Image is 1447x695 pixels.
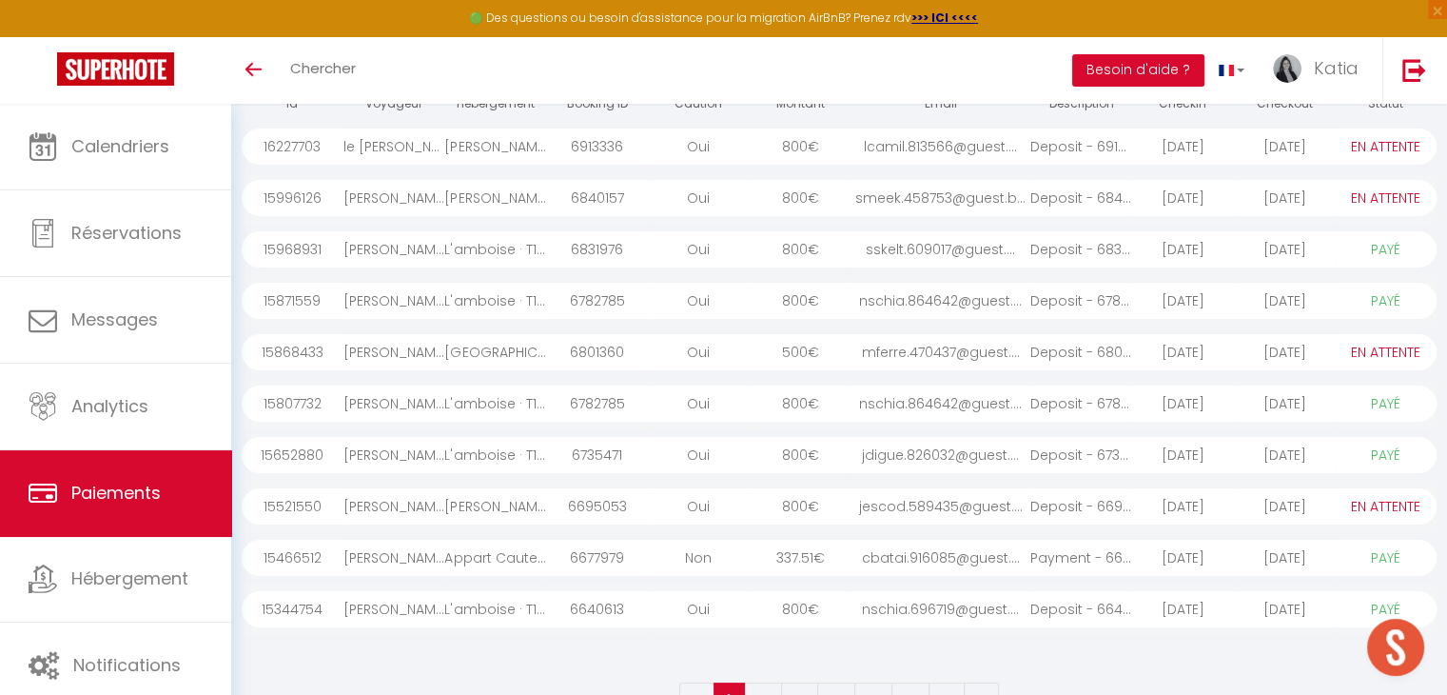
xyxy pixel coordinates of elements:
[343,88,445,121] th: Voyageur
[851,88,1030,121] th: Email
[242,540,343,576] div: 15466512
[750,88,851,121] th: Montant
[71,394,148,418] span: Analytics
[1030,540,1132,576] div: Payment - 6677979 - ...
[808,240,819,259] span: €
[851,231,1030,268] div: sskelt.609017@guest....
[1132,591,1234,627] div: [DATE]
[750,437,851,473] div: 800
[808,394,819,413] span: €
[648,386,750,422] div: Oui
[546,591,648,627] div: 6640613
[1132,437,1234,473] div: [DATE]
[546,129,648,165] div: 6913336
[1030,591,1132,627] div: Deposit - 6640613 - ...
[343,591,445,627] div: [PERSON_NAME]
[1234,591,1336,627] div: [DATE]
[1030,88,1132,121] th: Description
[1132,540,1234,576] div: [DATE]
[242,437,343,473] div: 15652880
[73,653,181,677] span: Notifications
[444,88,546,121] th: Hébergement
[750,283,851,319] div: 800
[1234,129,1336,165] div: [DATE]
[276,37,370,104] a: Chercher
[343,437,445,473] div: [PERSON_NAME]
[851,334,1030,370] div: mferre.470437@guest....
[444,129,546,165] div: [PERSON_NAME] · Cocon - [GEOGRAPHIC_DATA] - Calme - [GEOGRAPHIC_DATA] - Agréable
[1030,180,1132,216] div: Deposit - 6840157 - ...
[1132,231,1234,268] div: [DATE]
[1402,58,1426,82] img: logout
[808,497,819,516] span: €
[851,283,1030,319] div: nschia.864642@guest....
[546,231,648,268] div: 6831976
[648,88,750,121] th: Caution
[444,437,546,473] div: L'amboise · T1 bis avec parking – à 10 min à pied du centre
[1314,56,1359,80] span: Katia
[242,180,343,216] div: 15996126
[546,180,648,216] div: 6840157
[1132,180,1234,216] div: [DATE]
[1030,488,1132,525] div: Deposit - 6695053 - ...
[1132,334,1234,370] div: [DATE]
[648,334,750,370] div: Oui
[444,283,546,319] div: L'amboise · T1 bis avec parking – à 10 min à pied du centre
[851,488,1030,525] div: jescod.589435@guest....
[1234,488,1336,525] div: [DATE]
[343,129,445,165] div: le [PERSON_NAME]
[1030,334,1132,370] div: Deposit - 6801360 - ...
[750,231,851,268] div: 800
[343,180,445,216] div: [PERSON_NAME]
[444,180,546,216] div: [PERSON_NAME] · Cocon - [GEOGRAPHIC_DATA] - Calme - [GEOGRAPHIC_DATA] - Agréable
[750,591,851,627] div: 800
[242,88,343,121] th: Id
[242,488,343,525] div: 15521550
[1234,180,1336,216] div: [DATE]
[1132,129,1234,165] div: [DATE]
[444,591,546,627] div: L'amboise · T1 bis avec parking – à 10 min à pied du centre
[343,231,445,268] div: [PERSON_NAME]
[242,283,343,319] div: 15871559
[546,386,648,422] div: 6782785
[343,386,445,422] div: [PERSON_NAME]
[750,180,851,216] div: 800
[546,88,648,121] th: Booking ID
[808,600,819,619] span: €
[911,10,978,26] a: >>> ICI <<<<
[1234,88,1336,121] th: Checkout
[546,488,648,525] div: 6695053
[648,437,750,473] div: Oui
[242,231,343,268] div: 15968931
[444,231,546,268] div: L'amboise · T1 bis avec parking – à 10 min à pied du centre
[1132,283,1234,319] div: [DATE]
[750,488,851,525] div: 800
[648,283,750,319] div: Oui
[750,386,851,422] div: 800
[343,488,445,525] div: [PERSON_NAME]
[444,488,546,525] div: [PERSON_NAME] · Cocon - [GEOGRAPHIC_DATA] - Calme - [GEOGRAPHIC_DATA] - Agréable
[290,58,356,78] span: Chercher
[808,446,819,465] span: €
[1030,283,1132,319] div: Deposit - 6782785 - ...
[1234,283,1336,319] div: [DATE]
[851,540,1030,576] div: cbatai.916085@guest....
[1259,37,1382,104] a: ... Katia
[750,334,851,370] div: 500
[1234,334,1336,370] div: [DATE]
[648,231,750,268] div: Oui
[343,334,445,370] div: [PERSON_NAME]
[1030,129,1132,165] div: Deposit - 6913336 - ...
[1030,231,1132,268] div: Deposit - 6831976 - ...
[343,540,445,576] div: [PERSON_NAME]
[1234,437,1336,473] div: [DATE]
[444,334,546,370] div: [GEOGRAPHIC_DATA]
[242,591,343,627] div: 15344754
[1030,386,1132,422] div: Deposit - 6782785 - ...
[1072,54,1204,87] button: Besoin d'aide ?
[808,291,819,310] span: €
[851,180,1030,216] div: smeek.458753@guest.b...
[546,437,648,473] div: 6735471
[546,283,648,319] div: 6782785
[1132,386,1234,422] div: [DATE]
